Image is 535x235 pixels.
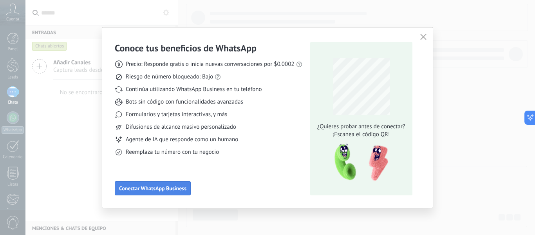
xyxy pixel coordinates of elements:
img: qr-pic-1x.png [328,142,390,184]
span: Formularios y tarjetas interactivas, y más [126,111,227,118]
span: Difusiones de alcance masivo personalizado [126,123,236,131]
span: Precio: Responde gratis o inicia nuevas conversaciones por $0.0002 [126,60,295,68]
span: Bots sin código con funcionalidades avanzadas [126,98,243,106]
span: Continúa utilizando WhatsApp Business en tu teléfono [126,86,262,93]
span: ¡Escanea el código QR! [315,131,407,138]
span: Conectar WhatsApp Business [119,186,186,191]
button: Conectar WhatsApp Business [115,181,191,195]
span: ¿Quieres probar antes de conectar? [315,123,407,131]
h3: Conoce tus beneficios de WhatsApp [115,42,257,54]
span: Reemplaza tu número con tu negocio [126,148,219,156]
span: Riesgo de número bloqueado: Bajo [126,73,213,81]
span: Agente de IA que responde como un humano [126,136,238,144]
